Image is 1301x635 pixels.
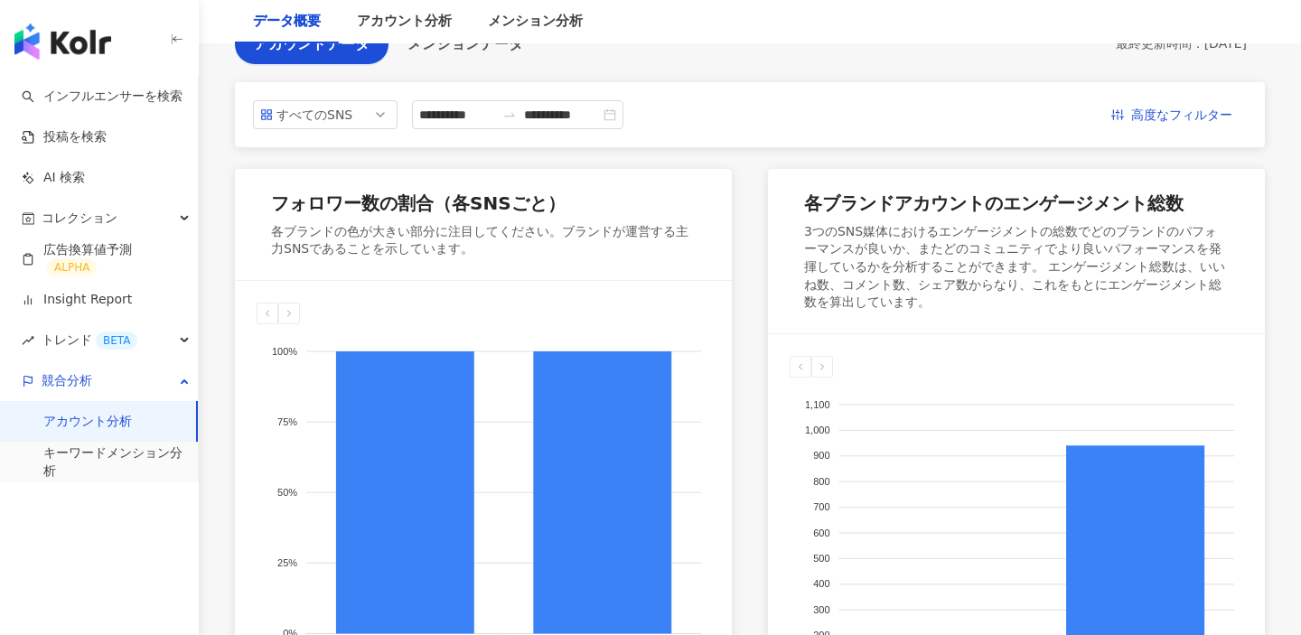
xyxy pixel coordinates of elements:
div: アカウント分析 [357,11,452,33]
tspan: 800 [813,476,829,487]
a: キーワードメンション分析 [43,444,183,480]
img: logo [14,23,111,60]
tspan: 700 [813,501,829,512]
tspan: 1,000 [805,425,830,435]
tspan: 100% [272,346,297,357]
tspan: 400 [813,578,829,589]
div: データ概要 [253,11,321,33]
a: Insight Report [22,291,132,309]
a: AI 検索 [22,169,85,187]
tspan: 25% [277,557,297,568]
button: メンションデータ [388,24,542,64]
span: 競合分析 [42,360,92,401]
tspan: 900 [813,450,829,461]
a: 投稿を検索 [22,128,107,146]
span: rise [22,334,34,347]
span: アカウントデータ [254,36,370,52]
div: すべてのSNS [276,101,335,128]
a: 広告換算値予測ALPHA [22,241,183,277]
tspan: 500 [813,553,829,564]
tspan: 1,100 [805,398,830,409]
a: アカウント分析 [43,413,132,431]
span: 高度なフィルター [1131,101,1232,130]
div: 3つのSNS媒体におけるエンゲージメントの総数でどのブランドのパフォーマンスが良いか、またどのコミュニティでより良いパフォーマンスを発揮しているかを分析することができます。 エンゲージメント総数... [804,223,1229,312]
tspan: 600 [813,527,829,537]
span: to [502,107,517,122]
span: コレクション [42,198,117,238]
tspan: 75% [277,416,297,427]
button: 高度なフィルター [1097,100,1247,129]
button: アカウントデータ [235,24,388,64]
span: トレンド [42,320,137,360]
a: searchインフルエンサーを検索 [22,88,183,106]
span: swap-right [502,107,517,122]
span: メンションデータ [407,36,523,52]
div: フォロワー数の割合（各SNSごと） [271,191,566,216]
div: メンション分析 [488,11,583,33]
div: 各ブランドの色が大きい部分に注目してください。ブランドが運営する主力SNSであることを示しています。 [271,223,696,258]
div: 各ブランドアカウントのエンゲージメント総数 [804,191,1184,216]
tspan: 50% [277,487,297,498]
div: BETA [96,332,137,350]
div: 最終更新時間：[DATE] [1116,35,1247,53]
tspan: 300 [813,604,829,615]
